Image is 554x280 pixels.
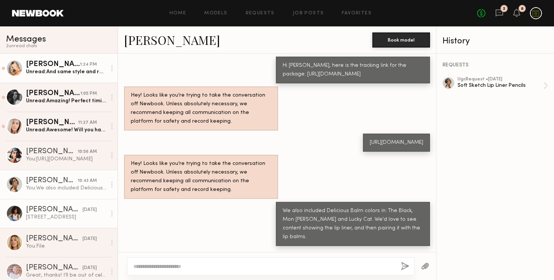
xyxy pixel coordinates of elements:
[26,177,78,185] div: [PERSON_NAME]
[80,90,97,97] div: 1:05 PM
[246,11,275,16] a: Requests
[26,214,106,221] div: [STREET_ADDRESS]
[442,63,548,68] div: REQUESTS
[26,264,83,272] div: [PERSON_NAME]
[442,37,548,46] div: History
[80,61,97,68] div: 1:24 PM
[78,119,97,126] div: 11:27 AM
[26,243,106,250] div: You: File
[26,126,106,134] div: Unread: Awesome! Will you have the script sent to me by then? Or what you wanted me to do for it?...
[26,97,106,105] div: Unread: Amazing! Perfect timing! Thank you
[78,177,97,185] div: 10:43 AM
[78,148,97,155] div: 10:56 AM
[131,91,271,126] div: Hey! Looks like you’re trying to take the conversation off Newbook. Unless absolutely necessary, ...
[26,90,80,97] div: [PERSON_NAME]
[458,77,543,82] div: ugc Request • [DATE]
[83,206,97,214] div: [DATE]
[26,272,106,279] div: Great, thanks! I’ll be out of cell service here and there but will check messages whenever I have...
[83,235,97,243] div: [DATE]
[370,138,423,147] div: [URL][DOMAIN_NAME]
[283,207,423,242] div: We also included Delicious Balm colors in: The Black, Mon [PERSON_NAME] and Lucky Cat. We'd love ...
[26,206,83,214] div: [PERSON_NAME]
[26,155,106,163] div: You: [URL][DOMAIN_NAME]
[124,32,220,48] a: [PERSON_NAME]
[26,185,106,192] div: You: We also included Delicious Balm colors in: The Black, Mon [PERSON_NAME] and Lucky Cat. We'd ...
[372,32,430,48] button: Book model
[204,11,227,16] a: Models
[26,61,80,68] div: [PERSON_NAME]
[458,82,543,89] div: Soft Sketch Lip Liner Pencils
[342,11,372,16] a: Favorites
[6,35,46,44] span: Messages
[495,9,503,18] a: 2
[458,77,548,94] a: ugcRequest •[DATE]Soft Sketch Lip Liner Pencils
[83,265,97,272] div: [DATE]
[26,119,78,126] div: [PERSON_NAME]
[26,235,83,243] div: [PERSON_NAME]
[170,11,187,16] a: Home
[283,62,423,79] div: Hi [PERSON_NAME], here is the tracking link for the package: [URL][DOMAIN_NAME]
[131,160,271,194] div: Hey! Looks like you’re trying to take the conversation off Newbook. Unless absolutely necessary, ...
[521,7,523,11] div: 8
[503,7,505,11] div: 2
[372,36,430,43] a: Book model
[293,11,324,16] a: Job Posts
[26,68,106,75] div: Unread: And same style and rate for the lip liner video? Would you mind sending a request for tha...
[26,148,78,155] div: [PERSON_NAME]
